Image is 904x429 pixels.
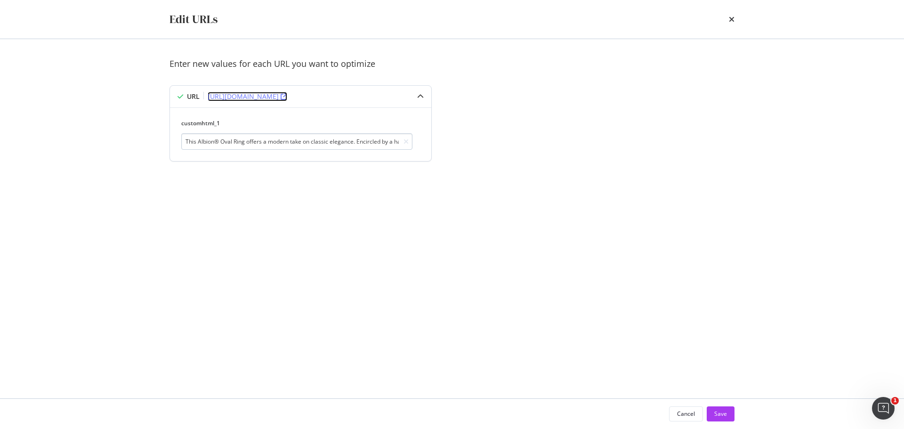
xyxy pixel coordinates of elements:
[169,11,218,27] div: Edit URLs
[872,397,895,420] iframe: Intercom live chat
[169,58,734,70] div: Enter new values for each URL you want to optimize
[208,92,279,101] div: [URL][DOMAIN_NAME]
[669,406,703,421] button: Cancel
[208,92,287,101] a: [URL][DOMAIN_NAME]
[181,119,412,127] label: customhtml_1
[187,92,200,101] div: URL
[707,406,734,421] button: Save
[714,410,727,418] div: Save
[891,397,899,405] span: 1
[729,11,734,27] div: times
[677,410,695,418] div: Cancel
